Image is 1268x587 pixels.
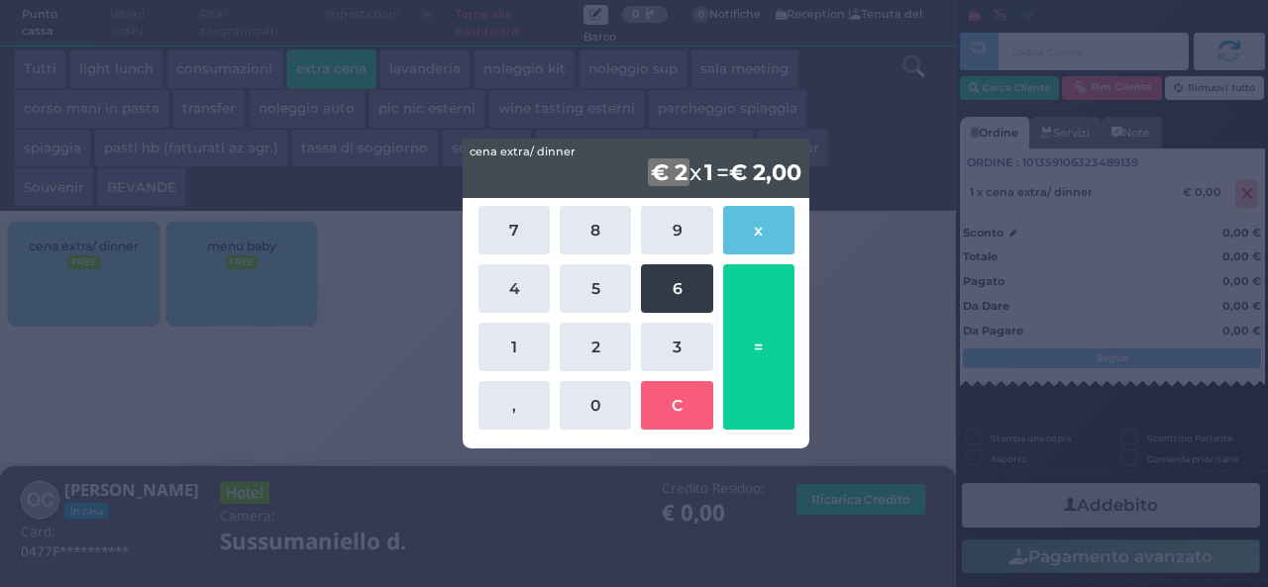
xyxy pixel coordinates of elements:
button: 8 [560,206,631,254]
button: 2 [560,323,631,371]
b: € 2,00 [729,158,801,186]
button: C [641,381,712,430]
button: 1 [478,323,550,371]
button: 3 [641,323,712,371]
div: x = [463,139,809,198]
b: 1 [701,158,716,186]
button: = [723,264,794,430]
button: x [723,206,794,254]
b: € 2 [648,158,690,186]
span: cena extra/ dinner [470,144,576,160]
button: , [478,381,550,430]
button: 9 [641,206,712,254]
button: 6 [641,264,712,313]
button: 4 [478,264,550,313]
button: 7 [478,206,550,254]
button: 0 [560,381,631,430]
button: 5 [560,264,631,313]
